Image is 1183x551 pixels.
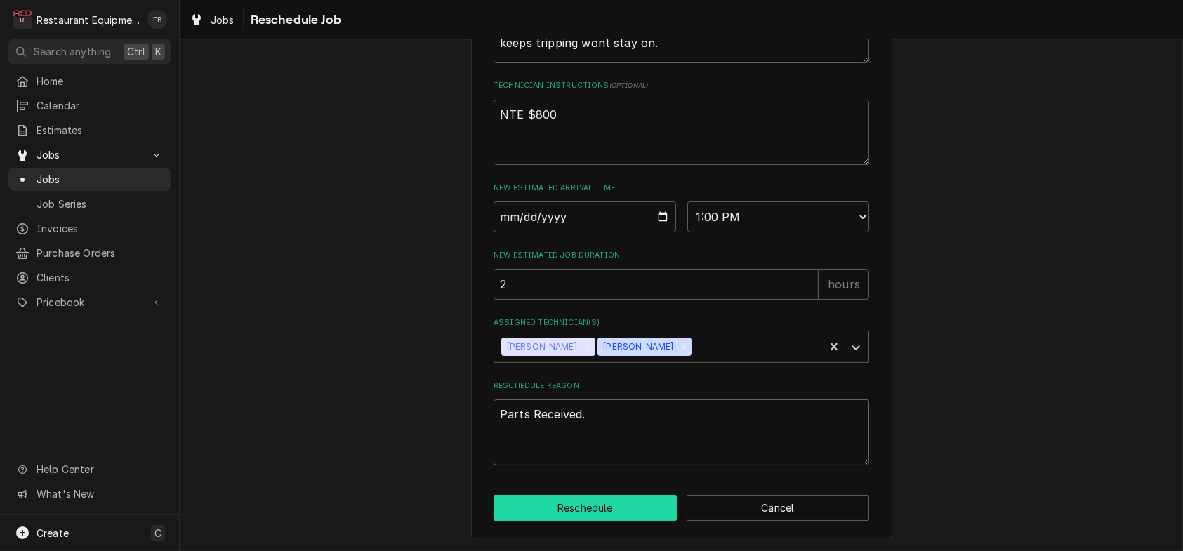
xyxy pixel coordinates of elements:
label: Technician Instructions [494,80,869,91]
div: [PERSON_NAME] [597,338,676,356]
a: Job Series [8,192,171,215]
span: C [154,526,161,540]
span: Search anything [34,44,111,59]
span: K [155,44,161,59]
span: ( optional ) [609,81,649,89]
a: Estimates [8,119,171,142]
label: New Estimated Job Duration [494,250,869,261]
a: Purchase Orders [8,241,171,265]
div: Technician Instructions [494,80,869,165]
button: Search anythingCtrlK [8,39,171,64]
label: Reschedule Reason [494,380,869,392]
div: Remove Wesley Fisher [676,338,692,356]
span: Ctrl [127,44,145,59]
button: Cancel [687,495,870,521]
span: Jobs [37,172,164,187]
div: Emily Bird's Avatar [147,10,167,29]
span: Reschedule Job [246,11,341,29]
span: Jobs [37,147,143,162]
textarea: NTE $800 [494,100,869,166]
div: EB [147,10,167,29]
div: hours [819,269,869,300]
span: Pricebook [37,295,143,310]
a: Go to Jobs [8,143,171,166]
label: Assigned Technician(s) [494,317,869,328]
a: Go to Help Center [8,458,171,481]
span: Help Center [37,462,162,477]
span: Calendar [37,98,164,113]
textarea: Parts Received. [494,399,869,465]
div: Button Group Row [494,495,869,521]
a: Jobs [184,8,240,32]
div: R [13,10,32,29]
a: Clients [8,266,171,289]
span: Purchase Orders [37,246,164,260]
span: Job Series [37,197,164,211]
div: New Estimated Arrival Time [494,182,869,232]
span: Invoices [37,221,164,236]
span: What's New [37,486,162,501]
div: Assigned Technician(s) [494,317,869,363]
span: Estimates [37,123,164,138]
div: Restaurant Equipment Diagnostics [37,13,140,27]
span: Clients [37,270,164,285]
a: Jobs [8,168,171,191]
a: Invoices [8,217,171,240]
select: Time Select [687,201,870,232]
div: New Estimated Job Duration [494,250,869,300]
div: Remove Bryan Sanders [580,338,595,356]
span: Home [37,74,164,88]
div: [PERSON_NAME] [501,338,580,356]
label: New Estimated Arrival Time [494,182,869,194]
div: Button Group [494,495,869,521]
div: Reschedule Reason [494,380,869,465]
a: Home [8,69,171,93]
a: Calendar [8,94,171,117]
button: Reschedule [494,495,677,521]
span: Create [37,527,69,539]
input: Date [494,201,676,232]
div: Restaurant Equipment Diagnostics's Avatar [13,10,32,29]
a: Go to What's New [8,482,171,505]
a: Go to Pricebook [8,291,171,314]
span: Jobs [211,13,234,27]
